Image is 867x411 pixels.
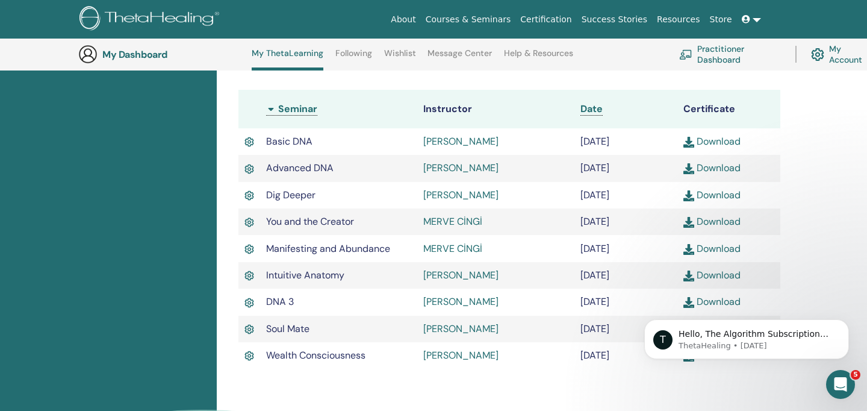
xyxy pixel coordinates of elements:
[423,215,482,228] a: MERVE CİNGİ
[427,48,492,67] a: Message Center
[252,48,323,71] a: My ThetaLearning
[423,322,499,335] a: [PERSON_NAME]
[683,242,741,255] a: Download
[244,269,254,283] img: Active Certificate
[574,128,677,155] td: [DATE]
[244,162,254,176] img: Active Certificate
[386,8,420,31] a: About
[683,190,694,201] img: download.svg
[504,48,573,67] a: Help & Resources
[677,90,780,128] th: Certificate
[423,349,499,362] a: [PERSON_NAME]
[574,182,677,209] td: [DATE]
[335,48,372,67] a: Following
[851,370,860,380] span: 5
[683,215,741,228] a: Download
[683,244,694,255] img: download.svg
[266,135,312,148] span: Basic DNA
[574,235,677,262] td: [DATE]
[580,102,603,116] a: Date
[266,295,294,308] span: DNA 3
[811,45,824,64] img: cog.svg
[574,342,677,369] td: [DATE]
[421,8,516,31] a: Courses & Seminars
[574,316,677,342] td: [DATE]
[683,162,741,174] a: Download
[577,8,652,31] a: Success Stories
[244,216,254,230] img: Active Certificate
[683,135,741,148] a: Download
[266,322,309,335] span: Soul Mate
[580,102,603,115] span: Date
[574,209,677,235] td: [DATE]
[515,8,576,31] a: Certification
[244,242,254,256] img: Active Certificate
[423,135,499,148] a: [PERSON_NAME]
[266,215,354,228] span: You and the Creator
[266,242,390,255] span: Manifesting and Abundance
[683,189,741,201] a: Download
[102,49,223,60] h3: My Dashboard
[79,6,223,33] img: logo.png
[244,135,254,149] img: Active Certificate
[574,262,677,289] td: [DATE]
[705,8,737,31] a: Store
[244,322,254,336] img: Active Certificate
[266,189,315,201] span: Dig Deeper
[78,45,98,64] img: generic-user-icon.jpg
[574,289,677,315] td: [DATE]
[683,163,694,174] img: download.svg
[266,269,344,281] span: Intuitive Anatomy
[683,217,694,228] img: download.svg
[423,269,499,281] a: [PERSON_NAME]
[683,137,694,148] img: download.svg
[683,269,741,281] a: Download
[679,41,781,67] a: Practitioner Dashboard
[683,271,694,281] img: download.svg
[266,162,334,174] span: Advanced DNA
[266,349,365,362] span: Wealth Consciousness
[423,162,499,174] a: [PERSON_NAME]
[244,296,254,310] img: Active Certificate
[244,189,254,202] img: Active Certificate
[679,49,692,59] img: chalkboard-teacher.svg
[417,90,574,128] th: Instructor
[626,294,867,378] iframe: Intercom notifications message
[652,8,705,31] a: Resources
[826,370,855,399] iframe: Intercom live chat
[423,295,499,308] a: [PERSON_NAME]
[574,155,677,181] td: [DATE]
[423,189,499,201] a: [PERSON_NAME]
[244,349,254,363] img: Active Certificate
[423,242,482,255] a: MERVE CİNGİ
[384,48,416,67] a: Wishlist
